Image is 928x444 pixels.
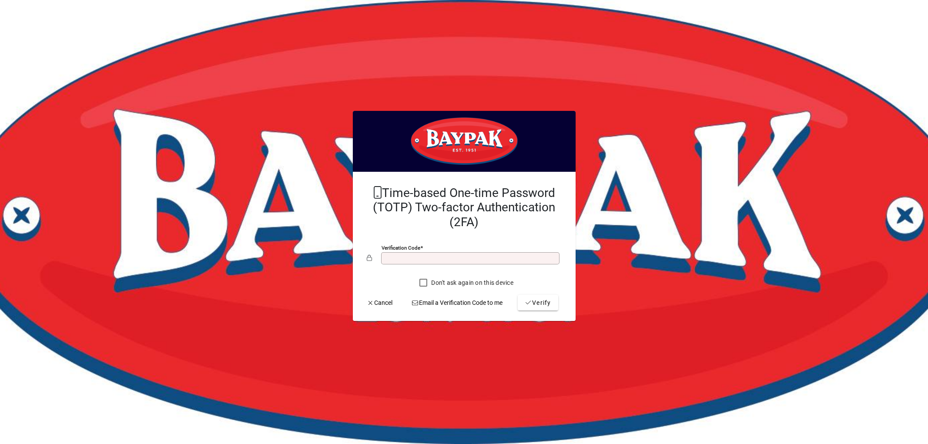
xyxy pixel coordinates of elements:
h2: Time-based One-time Password (TOTP) Two-factor Authentication (2FA) [367,186,562,230]
label: Don't ask again on this device [429,278,513,287]
mat-label: Verification code [382,245,420,251]
button: Email a Verification Code to me [408,295,506,310]
span: Email a Verification Code to me [411,298,503,307]
button: Cancel [363,295,396,310]
button: Verify [518,295,558,310]
span: Cancel [367,298,393,307]
span: Verify [525,298,551,307]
